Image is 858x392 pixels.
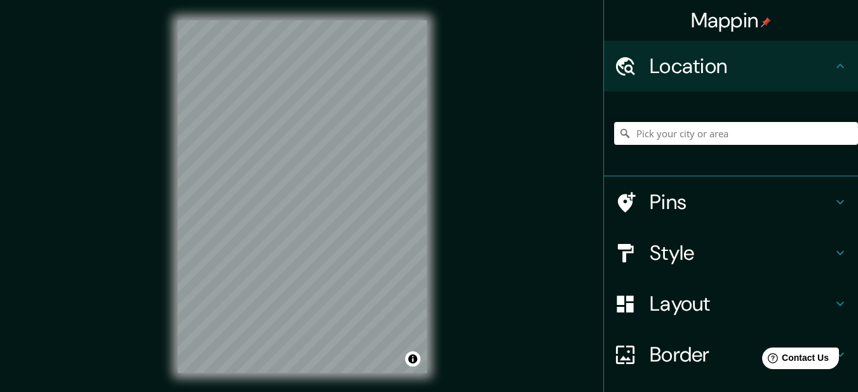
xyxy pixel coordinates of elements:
h4: Border [650,342,833,367]
h4: Pins [650,189,833,215]
h4: Mappin [691,8,772,33]
div: Layout [604,278,858,329]
button: Toggle attribution [405,351,420,367]
img: pin-icon.png [761,17,771,27]
div: Pins [604,177,858,227]
div: Location [604,41,858,91]
iframe: Help widget launcher [745,342,844,378]
div: Style [604,227,858,278]
h4: Style [650,240,833,266]
input: Pick your city or area [614,122,858,145]
h4: Location [650,53,833,79]
div: Border [604,329,858,380]
h4: Layout [650,291,833,316]
canvas: Map [178,20,427,373]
